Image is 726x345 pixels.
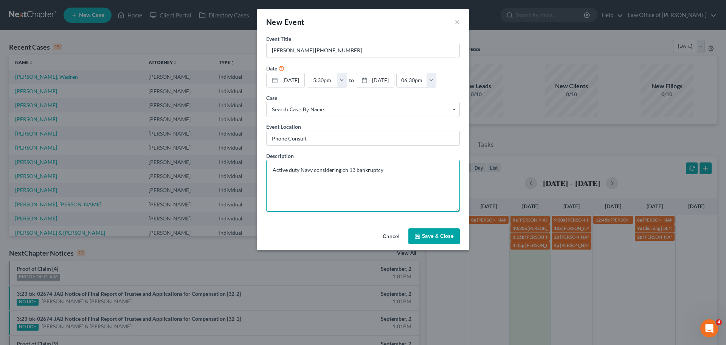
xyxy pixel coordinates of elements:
label: Case [266,94,277,102]
a: [DATE] [356,73,394,87]
label: Date [266,64,277,72]
a: [DATE] [267,73,304,87]
input: Enter location... [267,131,459,145]
input: Enter event name... [267,43,459,58]
label: to [349,76,354,84]
span: Event Title [266,36,291,42]
button: Cancel [377,229,405,244]
input: -- : -- [397,73,427,87]
span: Select box activate [266,102,460,117]
input: -- : -- [307,73,337,87]
iframe: Intercom live chat [700,319,718,337]
button: × [455,17,460,27]
span: New Event [266,17,305,27]
span: Search case by name... [272,106,454,114]
button: Save & Close [408,228,460,244]
label: Event Location [266,123,301,131]
span: 4 [716,319,722,325]
label: Description [266,152,294,160]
